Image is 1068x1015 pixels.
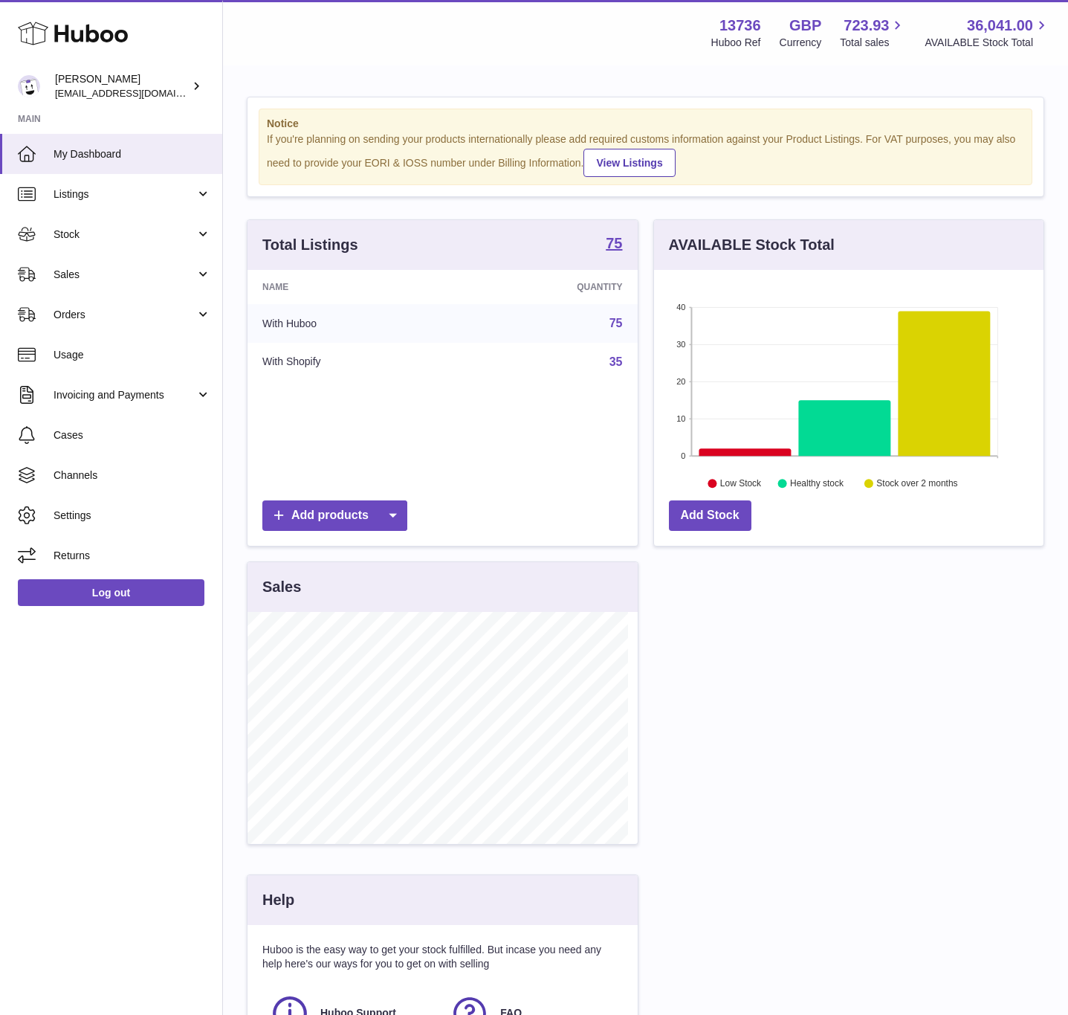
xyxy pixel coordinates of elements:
[247,343,458,381] td: With Shopify
[267,132,1024,177] div: If you're planning on sending your products internationally please add required customs informati...
[676,377,685,386] text: 20
[262,235,358,255] h3: Total Listings
[18,579,204,606] a: Log out
[676,414,685,423] text: 10
[669,235,835,255] h3: AVAILABLE Stock Total
[840,16,906,50] a: 723.93 Total sales
[55,72,189,100] div: [PERSON_NAME]
[54,187,195,202] span: Listings
[54,308,195,322] span: Orders
[609,355,623,368] a: 35
[18,75,40,97] img: internalAdmin-13736@internal.huboo.com
[54,228,195,242] span: Stock
[676,303,685,312] text: 40
[54,468,211,483] span: Channels
[719,478,761,489] text: Low Stock
[54,268,195,282] span: Sales
[262,577,301,597] h3: Sales
[458,270,638,304] th: Quantity
[844,16,889,36] span: 723.93
[681,451,685,460] text: 0
[676,340,685,349] text: 30
[54,388,195,402] span: Invoicing and Payments
[262,890,294,910] h3: Help
[54,428,211,442] span: Cases
[606,236,622,254] a: 75
[780,36,822,50] div: Currency
[262,500,407,531] a: Add products
[609,317,623,329] a: 75
[840,36,906,50] span: Total sales
[925,36,1050,50] span: AVAILABLE Stock Total
[54,348,211,362] span: Usage
[606,236,622,251] strong: 75
[719,16,761,36] strong: 13736
[54,549,211,563] span: Returns
[55,87,219,99] span: [EMAIL_ADDRESS][DOMAIN_NAME]
[583,149,675,177] a: View Listings
[925,16,1050,50] a: 36,041.00 AVAILABLE Stock Total
[790,478,844,489] text: Healthy stock
[789,16,821,36] strong: GBP
[54,509,211,523] span: Settings
[711,36,761,50] div: Huboo Ref
[267,117,1024,131] strong: Notice
[262,943,623,971] p: Huboo is the easy way to get your stock fulfilled. But incase you need any help here's our ways f...
[967,16,1033,36] span: 36,041.00
[54,147,211,161] span: My Dashboard
[247,304,458,343] td: With Huboo
[669,500,751,531] a: Add Stock
[876,478,957,489] text: Stock over 2 months
[247,270,458,304] th: Name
